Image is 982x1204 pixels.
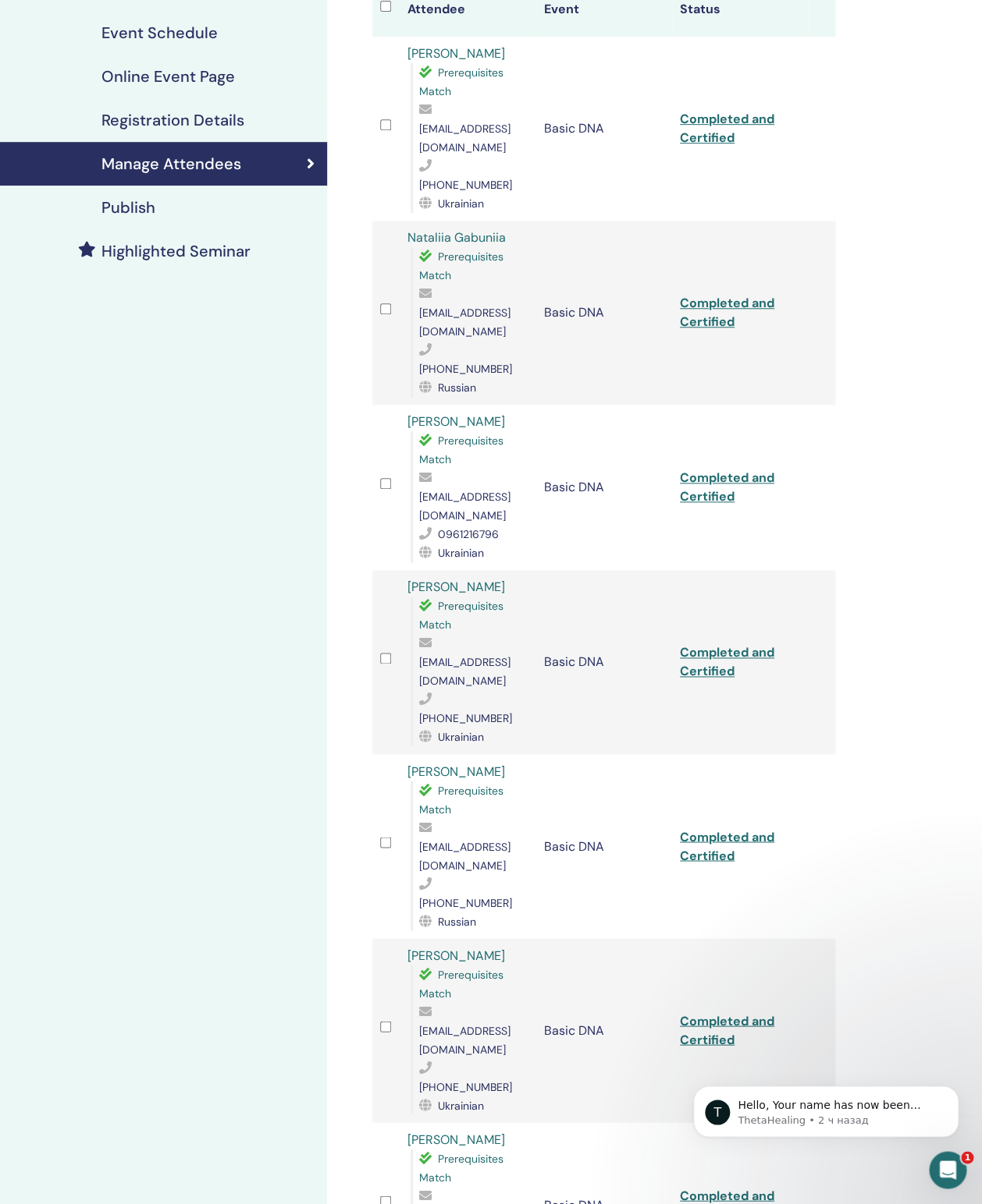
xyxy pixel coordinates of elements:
[961,1151,973,1163] span: 1
[101,23,218,42] h4: Event Schedule
[680,644,774,679] a: Completed and Certified
[419,839,511,872] span: [EMAIL_ADDRESS][DOMAIN_NAME]
[419,490,511,522] span: [EMAIL_ADDRESS][DOMAIN_NAME]
[670,1053,982,1162] iframe: Intercom notifications сообщение
[419,599,503,632] span: Prerequisites Match
[101,111,244,129] h4: Registration Details
[419,178,512,192] span: [PHONE_NUMBER]
[535,570,671,754] td: Basic DNA
[535,938,671,1122] td: Basic DNA
[407,947,505,963] a: [PERSON_NAME]
[438,381,476,395] span: Russian
[101,67,235,86] h4: Online Event Page
[419,250,503,282] span: Prerequisites Match
[419,434,503,466] span: Prerequisites Match
[419,1079,512,1093] span: [PHONE_NUMBER]
[419,895,512,909] span: [PHONE_NUMBER]
[438,730,484,744] span: Ukrainian
[407,579,505,595] a: [PERSON_NAME]
[419,711,512,725] span: [PHONE_NUMBER]
[680,111,774,146] a: Completed and Certified
[419,66,503,98] span: Prerequisites Match
[419,1023,511,1056] span: [EMAIL_ADDRESS][DOMAIN_NAME]
[407,413,505,430] a: [PERSON_NAME]
[419,655,511,688] span: [EMAIL_ADDRESS][DOMAIN_NAME]
[101,198,155,217] h4: Publish
[407,229,506,246] a: Nataliia Gabuniia
[419,1151,503,1184] span: Prerequisites Match
[535,37,671,221] td: Basic DNA
[438,914,476,928] span: Russian
[407,45,505,62] a: [PERSON_NAME]
[680,469,774,505] a: Completed and Certified
[535,754,671,938] td: Basic DNA
[407,763,505,779] a: [PERSON_NAME]
[407,1131,505,1147] a: [PERSON_NAME]
[535,405,671,570] td: Basic DNA
[929,1151,966,1188] iframe: Intercom live chat
[419,967,503,1000] span: Prerequisites Match
[438,527,499,541] span: 0961216796
[438,546,484,560] span: Ukrainian
[535,221,671,405] td: Basic DNA
[680,295,774,330] a: Completed and Certified
[680,828,774,863] a: Completed and Certified
[419,362,512,376] span: [PHONE_NUMBER]
[680,1012,774,1047] a: Completed and Certified
[419,783,503,816] span: Prerequisites Match
[419,306,511,338] span: [EMAIL_ADDRESS][DOMAIN_NAME]
[419,122,511,154] span: [EMAIL_ADDRESS][DOMAIN_NAME]
[101,154,241,173] h4: Manage Attendees
[101,242,251,260] h4: Highlighted Seminar
[438,1098,484,1112] span: Ukrainian
[438,197,484,211] span: Ukrainian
